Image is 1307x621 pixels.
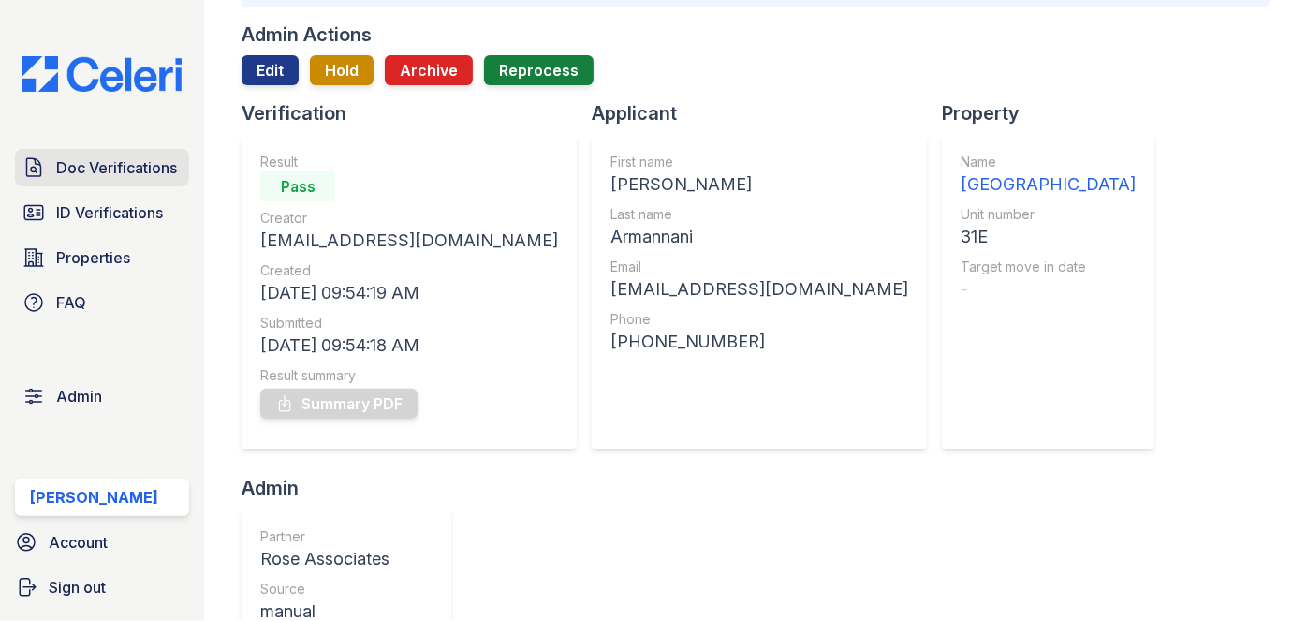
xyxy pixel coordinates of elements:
[961,205,1136,224] div: Unit number
[961,258,1136,276] div: Target move in date
[260,209,558,228] div: Creator
[30,486,158,509] div: [PERSON_NAME]
[56,291,86,314] span: FAQ
[610,224,908,250] div: Armannani
[49,576,106,599] span: Sign out
[242,100,592,126] div: Verification
[15,194,189,231] a: ID Verifications
[15,377,189,415] a: Admin
[610,329,908,355] div: [PHONE_NUMBER]
[242,475,466,501] div: Admin
[260,153,558,171] div: Result
[610,258,908,276] div: Email
[260,314,558,333] div: Submitted
[260,546,389,572] div: Rose Associates
[7,524,197,561] a: Account
[592,100,942,126] div: Applicant
[56,156,177,179] span: Doc Verifications
[961,171,1136,198] div: [GEOGRAPHIC_DATA]
[260,333,558,359] div: [DATE] 09:54:18 AM
[260,527,389,546] div: Partner
[15,284,189,321] a: FAQ
[242,55,299,85] a: Edit
[961,153,1136,171] div: Name
[260,228,558,254] div: [EMAIL_ADDRESS][DOMAIN_NAME]
[484,55,594,85] button: Reprocess
[242,22,372,48] div: Admin Actions
[7,56,197,92] img: CE_Logo_Blue-a8612792a0a2168367f1c8372b55b34899dd931a85d93a1a3d3e32e68fde9ad4.png
[610,153,908,171] div: First name
[385,55,473,85] button: Archive
[961,153,1136,198] a: Name [GEOGRAPHIC_DATA]
[260,580,389,599] div: Source
[56,246,130,269] span: Properties
[49,531,108,554] span: Account
[961,276,1136,303] div: -
[15,149,189,186] a: Doc Verifications
[260,366,558,385] div: Result summary
[15,239,189,276] a: Properties
[260,280,558,306] div: [DATE] 09:54:19 AM
[56,201,163,224] span: ID Verifications
[260,171,335,201] div: Pass
[610,205,908,224] div: Last name
[610,276,908,303] div: [EMAIL_ADDRESS][DOMAIN_NAME]
[942,100,1169,126] div: Property
[610,310,908,329] div: Phone
[56,385,102,407] span: Admin
[260,261,558,280] div: Created
[961,224,1136,250] div: 31E
[610,171,908,198] div: [PERSON_NAME]
[310,55,374,85] button: Hold
[7,569,197,606] a: Sign out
